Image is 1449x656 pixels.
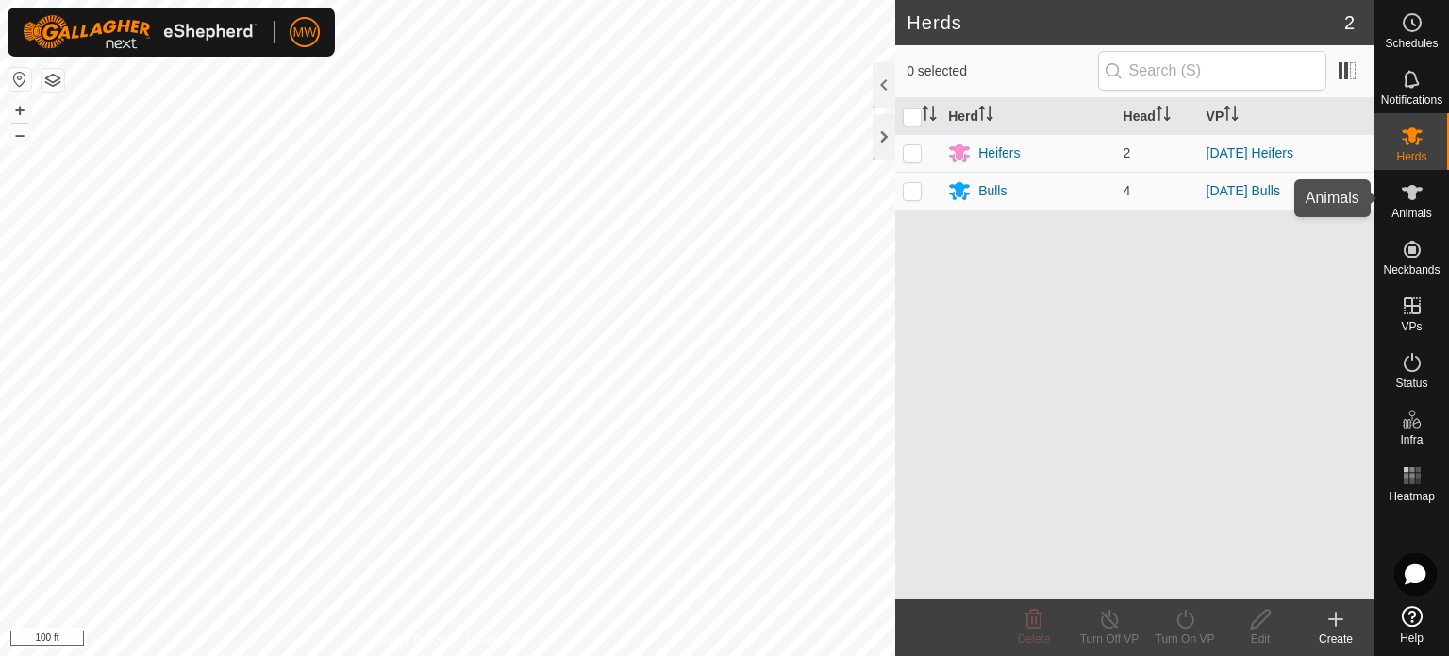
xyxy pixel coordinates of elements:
[374,631,444,648] a: Privacy Policy
[466,631,522,648] a: Contact Us
[1385,38,1438,49] span: Schedules
[1381,94,1442,106] span: Notifications
[978,181,1007,201] div: Bulls
[293,23,317,42] span: MW
[1124,145,1131,160] span: 2
[23,15,258,49] img: Gallagher Logo
[978,109,993,124] p-sorticon: Activate to sort
[8,124,31,146] button: –
[1207,183,1280,198] a: [DATE] Bulls
[1147,631,1223,648] div: Turn On VP
[8,99,31,122] button: +
[1344,8,1355,37] span: 2
[1156,109,1171,124] p-sorticon: Activate to sort
[1223,631,1298,648] div: Edit
[978,143,1020,163] div: Heifers
[1395,378,1427,389] span: Status
[1124,183,1131,198] span: 4
[1207,145,1293,160] a: [DATE] Heifers
[1072,631,1147,648] div: Turn Off VP
[1018,632,1051,646] span: Delete
[922,109,937,124] p-sorticon: Activate to sort
[8,68,31,91] button: Reset Map
[42,69,64,92] button: Map Layers
[907,61,1097,81] span: 0 selected
[1391,208,1432,219] span: Animals
[1374,598,1449,651] a: Help
[1396,151,1426,162] span: Herds
[1401,321,1422,332] span: VPs
[941,98,1115,135] th: Herd
[1224,109,1239,124] p-sorticon: Activate to sort
[1199,98,1374,135] th: VP
[1383,264,1440,276] span: Neckbands
[907,11,1344,34] h2: Herds
[1116,98,1199,135] th: Head
[1298,631,1374,648] div: Create
[1098,51,1326,91] input: Search (S)
[1400,434,1423,446] span: Infra
[1400,632,1424,644] span: Help
[1389,491,1435,502] span: Heatmap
